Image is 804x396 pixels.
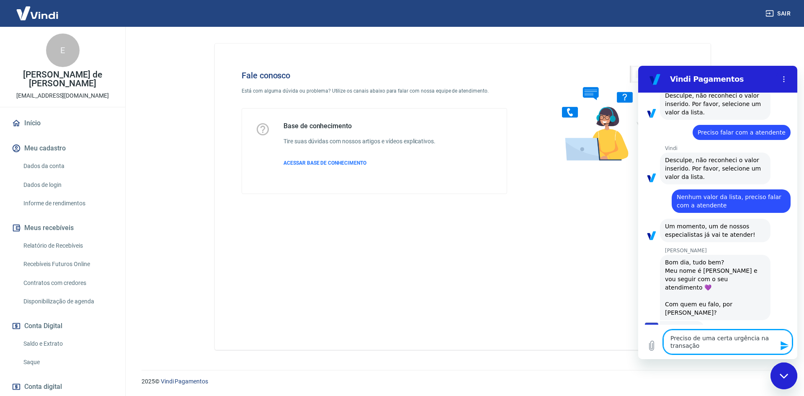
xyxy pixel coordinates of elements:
[10,114,115,132] a: Início
[242,70,507,80] h4: Fale conosco
[20,256,115,273] a: Recebíveis Futuros Online
[20,274,115,292] a: Contratos com credores
[242,87,507,95] p: Está com alguma dúvida ou problema? Utilize os canais abaixo para falar com nossa equipe de atend...
[638,66,797,359] iframe: Janela de mensagens
[20,293,115,310] a: Disponibilização de agenda
[764,6,794,21] button: Sair
[770,362,797,389] iframe: Botão para abrir a janela de mensagens, conversa em andamento
[161,378,208,385] a: Vindi Pagamentos
[142,377,784,386] p: 2025 ©
[283,122,435,130] h5: Base de conhecimento
[20,354,115,371] a: Saque
[10,317,115,335] button: Conta Digital
[10,139,115,158] button: Meu cadastro
[7,70,119,88] p: [PERSON_NAME] de [PERSON_NAME]
[20,176,115,194] a: Dados de login
[20,335,115,352] a: Saldo e Extrato
[283,159,435,167] a: ACESSAR BASE DE CONHECIMENTO
[10,0,64,26] img: Vindi
[10,378,115,396] a: Conta digital
[24,381,62,393] span: Conta digital
[46,34,80,67] div: E
[10,219,115,237] button: Meus recebíveis
[16,91,109,100] p: [EMAIL_ADDRESS][DOMAIN_NAME]
[545,57,673,169] img: Fale conosco
[20,237,115,254] a: Relatório de Recebíveis
[20,195,115,212] a: Informe de rendimentos
[20,158,115,175] a: Dados da conta
[283,160,366,166] span: ACESSAR BASE DE CONHECIMENTO
[283,137,435,146] h6: Tire suas dúvidas com nossos artigos e vídeos explicativos.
